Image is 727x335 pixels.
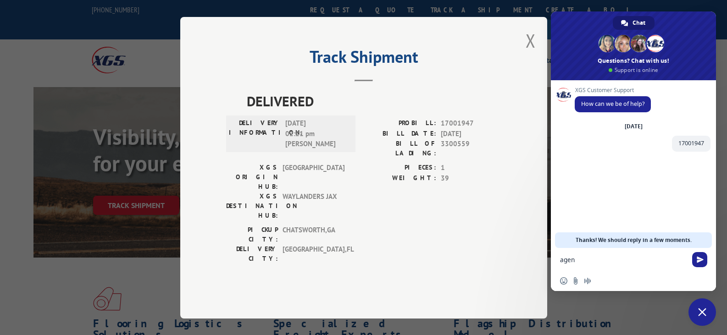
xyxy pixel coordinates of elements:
span: Chat [633,16,645,30]
textarea: Compose your message... [560,248,688,271]
label: DELIVERY INFORMATION: [229,118,281,149]
label: WEIGHT: [364,173,436,183]
button: Close modal [526,28,536,53]
label: XGS DESTINATION HUB: [226,192,278,220]
span: [DATE] 02:21 pm [PERSON_NAME] [285,118,347,149]
span: Audio message [584,277,591,285]
span: [GEOGRAPHIC_DATA] , FL [283,244,344,264]
label: DELIVERY CITY: [226,244,278,264]
label: BILL DATE: [364,128,436,139]
label: PROBILL: [364,118,436,129]
div: [DATE] [625,124,643,129]
label: PIECES: [364,163,436,173]
span: 3300559 [441,139,501,158]
span: 17001947 [678,139,704,147]
span: [DATE] [441,128,501,139]
span: XGS Customer Support [575,87,651,93]
span: WAYLANDERS JAX [283,192,344,220]
span: Insert an emoji [560,277,567,285]
span: 1 [441,163,501,173]
a: Chat [613,16,655,30]
a: Close chat [688,298,716,326]
span: 39 [441,173,501,183]
span: [GEOGRAPHIC_DATA] [283,163,344,192]
label: BILL OF LADING: [364,139,436,158]
span: Send a file [572,277,579,285]
label: XGS ORIGIN HUB: [226,163,278,192]
span: Thanks! We should reply in a few moments. [576,232,692,248]
h2: Track Shipment [226,50,501,68]
span: Send [692,252,707,267]
span: CHATSWORTH , GA [283,225,344,244]
label: PICKUP CITY: [226,225,278,244]
span: How can we be of help? [581,100,644,108]
span: DELIVERED [247,91,501,111]
span: 17001947 [441,118,501,129]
